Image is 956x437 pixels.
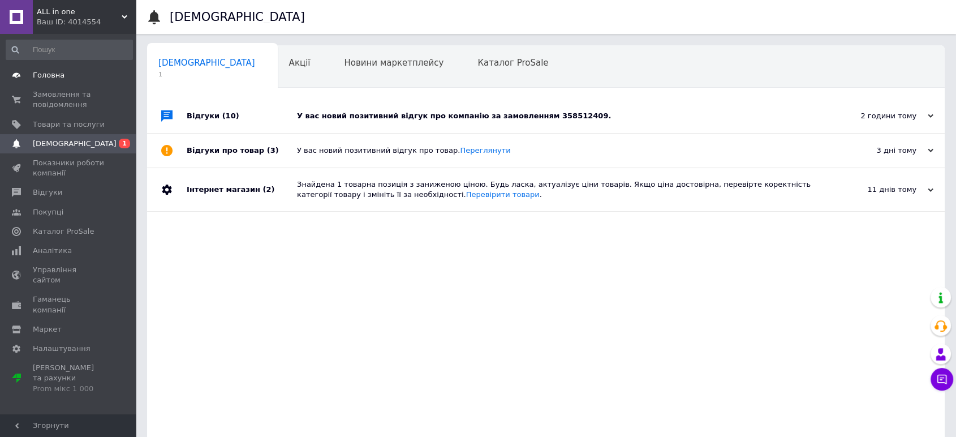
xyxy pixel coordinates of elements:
div: 2 години тому [820,111,933,121]
div: У вас новий позитивний відгук про товар. [297,145,820,156]
div: 11 днів тому [820,185,933,195]
div: У вас новий позитивний відгук про компанію за замовленням 358512409. [297,111,820,121]
span: 1 [158,70,255,79]
div: Інтернет магазин [187,168,297,211]
span: Головна [33,70,64,80]
h1: [DEMOGRAPHIC_DATA] [170,10,305,24]
span: Налаштування [33,344,91,354]
span: ALL in one [37,7,122,17]
span: (3) [267,146,279,155]
span: (10) [222,112,239,120]
button: Чат з покупцем [931,368,953,391]
span: Замовлення та повідомлення [33,89,105,110]
div: Prom мікс 1 000 [33,384,105,394]
span: Каталог ProSale [477,58,548,68]
div: Відгуки [187,99,297,133]
input: Пошук [6,40,133,60]
a: Перевірити товари [466,190,540,199]
div: Знайдена 1 товарна позиція з заниженою ціною. Будь ласка, актуалізує ціни товарів. Якщо ціна дост... [297,179,820,200]
span: [PERSON_NAME] та рахунки [33,363,105,394]
span: Акції [289,58,311,68]
span: Маркет [33,324,62,335]
span: 1 [119,139,130,148]
span: Гаманець компанії [33,294,105,315]
span: Новини маркетплейсу [344,58,443,68]
div: Відгуки про товар [187,134,297,168]
span: (2) [262,185,274,194]
a: Переглянути [460,146,510,155]
span: Показники роботи компанії [33,158,105,178]
span: Товари та послуги [33,119,105,130]
span: Каталог ProSale [33,226,94,237]
span: Управління сайтом [33,265,105,285]
span: Аналітика [33,246,72,256]
span: [DEMOGRAPHIC_DATA] [33,139,117,149]
span: [DEMOGRAPHIC_DATA] [158,58,255,68]
span: Відгуки [33,187,62,198]
span: Покупці [33,207,63,217]
div: Ваш ID: 4014554 [37,17,136,27]
div: 3 дні тому [820,145,933,156]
